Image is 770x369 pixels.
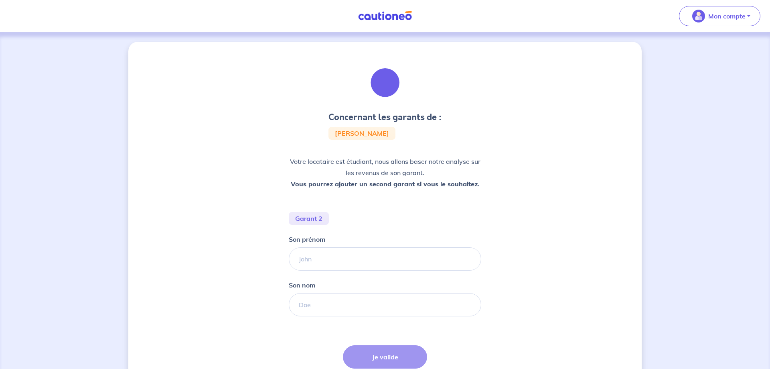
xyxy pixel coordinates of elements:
[355,11,415,21] img: Cautioneo
[291,180,479,188] strong: Vous pourrez ajouter un second garant si vous le souhaitez.
[708,11,746,21] p: Mon compte
[363,61,407,104] img: illu_tenants.svg
[692,10,705,22] img: illu_account_valid_menu.svg
[328,111,442,124] h3: Concernant les garants de :
[289,234,325,244] p: Son prénom
[289,280,315,290] p: Son nom
[679,6,760,26] button: illu_account_valid_menu.svgMon compte
[289,156,481,190] p: Votre locataire est étudiant, nous allons baser notre analyse sur les revenus de son garant.
[289,293,481,316] input: Doe
[335,130,389,137] span: [PERSON_NAME]
[289,212,329,225] div: Garant 2
[289,247,481,271] input: John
